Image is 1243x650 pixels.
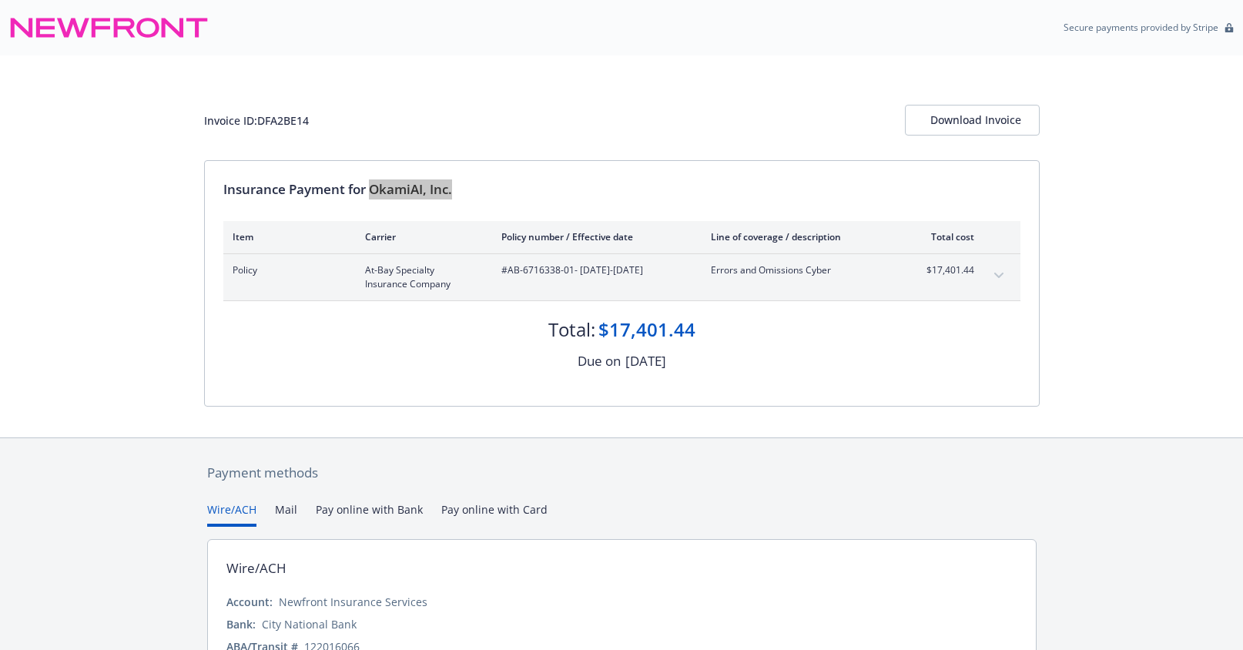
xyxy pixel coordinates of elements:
[578,351,621,371] div: Due on
[905,105,1040,136] button: Download Invoice
[226,616,256,632] div: Bank:
[223,254,1020,300] div: PolicyAt-Bay Specialty Insurance Company#AB-6716338-01- [DATE]-[DATE]Errors and Omissions Cyber$1...
[226,594,273,610] div: Account:
[711,263,892,277] span: Errors and Omissions Cyber
[226,558,286,578] div: Wire/ACH
[365,230,477,243] div: Carrier
[233,230,340,243] div: Item
[548,317,595,343] div: Total:
[207,463,1037,483] div: Payment methods
[501,263,686,277] span: #AB-6716338-01 - [DATE]-[DATE]
[916,230,974,243] div: Total cost
[1064,21,1218,34] p: Secure payments provided by Stripe
[223,179,1020,199] div: Insurance Payment for OkamiAI, Inc.
[930,106,1014,135] div: Download Invoice
[598,317,695,343] div: $17,401.44
[207,501,256,527] button: Wire/ACH
[625,351,666,371] div: [DATE]
[316,501,423,527] button: Pay online with Bank
[441,501,548,527] button: Pay online with Card
[275,501,297,527] button: Mail
[365,263,477,291] span: At-Bay Specialty Insurance Company
[916,263,974,277] span: $17,401.44
[711,230,892,243] div: Line of coverage / description
[501,230,686,243] div: Policy number / Effective date
[233,263,340,277] span: Policy
[204,112,309,129] div: Invoice ID: DFA2BE14
[987,263,1011,288] button: expand content
[279,594,427,610] div: Newfront Insurance Services
[262,616,357,632] div: City National Bank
